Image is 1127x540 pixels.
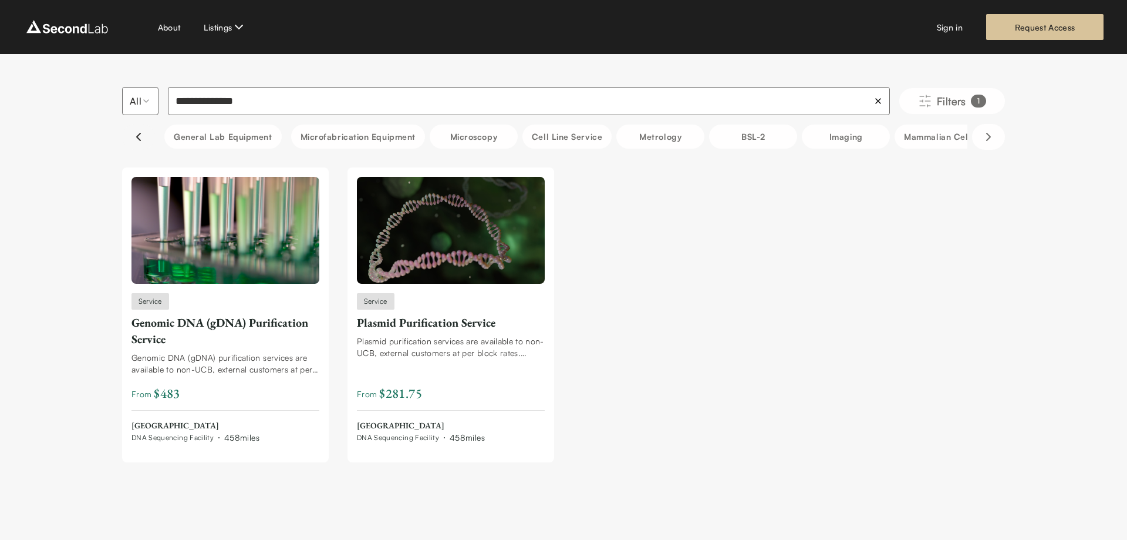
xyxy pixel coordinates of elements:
div: Genomic DNA (gDNA) Purification Service [131,314,319,347]
div: Plasmid purification services are available to non-UCB, external customers at per block rates. Sa... [357,336,545,359]
span: Service [139,296,162,307]
span: Filters [937,93,966,109]
button: Scroll right [972,124,1005,150]
button: Scroll left [122,124,155,150]
div: 458 miles [450,431,485,444]
img: Genomic DNA (gDNA) Purification Service [131,177,319,284]
button: Filters [899,88,1005,114]
a: Genomic DNA (gDNA) Purification ServiceServiceGenomic DNA (gDNA) Purification ServiceGenomic DNA ... [131,177,319,444]
a: Sign in [937,21,963,33]
div: 458 miles [224,431,259,444]
img: logo [23,18,111,36]
img: Plasmid Purification Service [357,177,545,284]
a: Plasmid Purification ServiceServicePlasmid Purification ServicePlasmid purification services are ... [357,177,545,444]
button: Microscopy [430,125,518,149]
div: Genomic DNA (gDNA) purification services are available to non-UCB, external customers at per bloc... [131,352,319,375]
div: 1 [971,95,986,108]
span: From [131,385,180,403]
div: Plasmid Purification Service [357,314,545,331]
span: Service [364,296,387,307]
span: DNA Sequencing Facility [131,433,214,442]
button: Microfabrication Equipment [291,125,425,149]
span: $ 281.75 [379,385,421,403]
span: [GEOGRAPHIC_DATA] [357,420,485,432]
button: General Lab equipment [164,125,282,149]
button: Mammalian Cells [895,125,984,149]
button: Select listing type [122,87,158,115]
button: Cell line service [522,125,612,149]
button: BSL-2 [709,125,797,149]
a: About [158,21,181,33]
a: Request Access [986,14,1104,40]
span: DNA Sequencing Facility [357,433,439,442]
span: $ 483 [154,385,180,403]
button: Imaging [802,125,890,149]
span: [GEOGRAPHIC_DATA] [131,420,259,432]
span: From [357,385,422,403]
button: Listings [204,20,246,34]
button: Metrology [616,125,704,149]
